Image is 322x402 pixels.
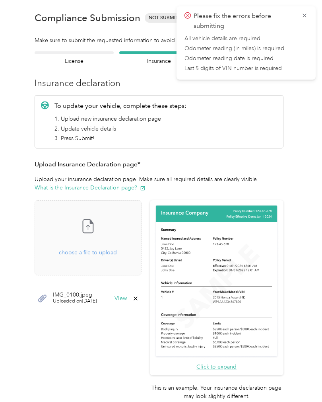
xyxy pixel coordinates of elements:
iframe: Everlance-gr Chat Button Frame [277,357,322,402]
p: Please fix the errors before submitting [194,11,295,31]
button: View [114,296,127,301]
img: Sample insurance declaration [154,204,279,358]
li: 1. Upload new insurance declaration page [54,115,186,123]
h4: License [35,57,114,65]
li: 2. Update vehicle details [54,125,186,133]
span: choose a file to upload [59,249,117,256]
h4: Insurance [119,57,198,65]
button: What is the Insurance Declaration page? [35,183,145,192]
li: 3. Press Submit! [54,134,186,142]
h3: Insurance declaration [35,76,283,90]
span: IMG_0100.jpeg [53,292,97,298]
span: All vehicle details are required [184,35,308,42]
h3: Upload Insurance Declaration page* [35,160,283,170]
span: Odometer reading (in miles) is required [184,45,308,52]
p: To update your vehicle, complete these steps: [54,101,186,111]
span: Not Submitted [145,13,192,22]
span: Last 5 digits of VIN number is required [184,65,308,72]
span: Uploaded on [DATE] [53,298,97,305]
div: Make sure to submit the requested information to avoid payment delays [35,36,283,45]
span: Odometer reading date is required [184,55,308,62]
h1: Compliance Submission [35,12,140,23]
button: Click to expand [196,363,237,371]
p: This is an example. Your insurance declaration page may look slightly different. [150,384,283,400]
span: choose a file to upload [35,201,141,275]
p: Upload your insurance declaration page. Make sure all required details are clearly visible. [35,175,283,192]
